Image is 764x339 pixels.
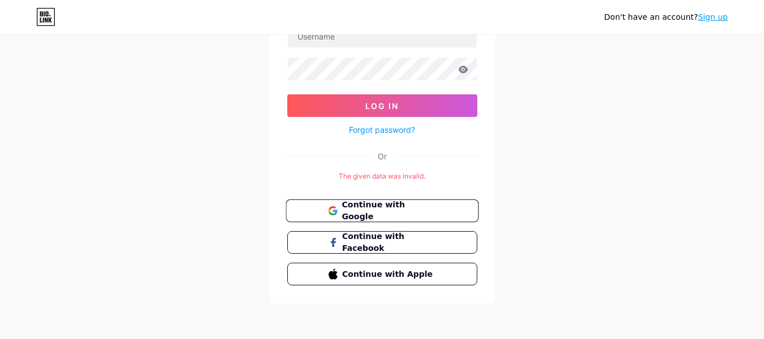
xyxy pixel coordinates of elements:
[287,231,477,254] button: Continue with Facebook
[365,101,399,111] span: Log In
[287,171,477,181] div: The given data was invalid.
[378,150,387,162] div: Or
[287,263,477,285] button: Continue with Apple
[288,25,477,47] input: Username
[287,199,477,222] a: Continue with Google
[604,11,728,23] div: Don't have an account?
[342,231,435,254] span: Continue with Facebook
[342,268,435,280] span: Continue with Apple
[286,199,478,223] button: Continue with Google
[698,12,728,21] a: Sign up
[349,124,415,136] a: Forgot password?
[287,94,477,117] button: Log In
[342,199,436,223] span: Continue with Google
